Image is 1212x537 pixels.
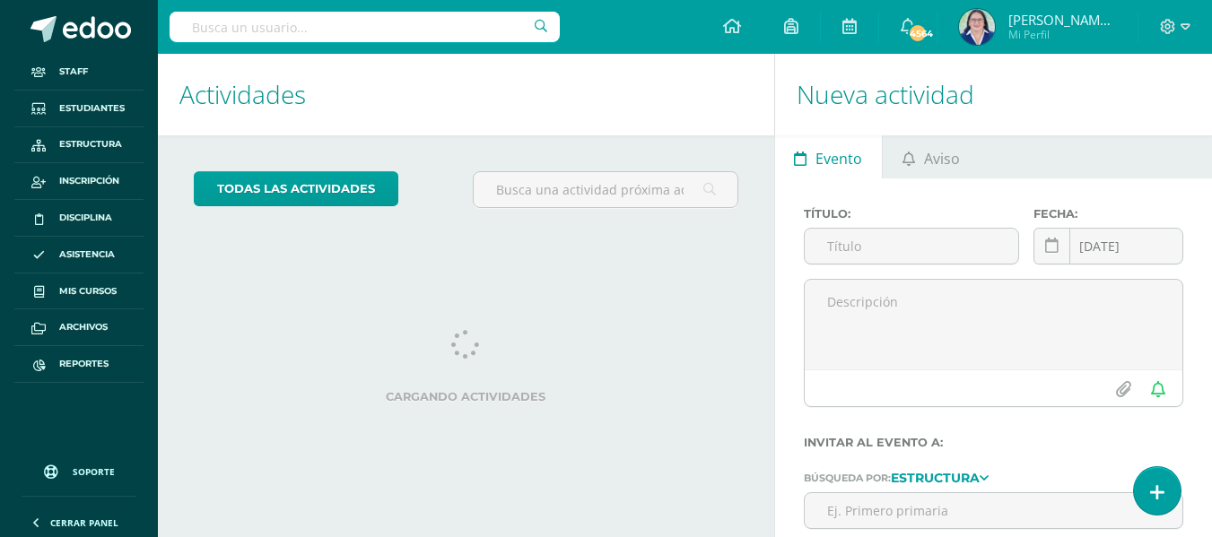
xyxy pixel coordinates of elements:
[179,54,753,135] h1: Actividades
[59,320,108,334] span: Archivos
[804,207,1019,221] label: Título:
[14,237,144,273] a: Asistencia
[891,471,989,483] a: Estructura
[59,137,122,152] span: Estructura
[194,390,738,403] label: Cargando actividades
[804,472,891,484] span: Búsqueda por:
[59,284,117,299] span: Mis cursos
[59,357,109,371] span: Reportes
[14,309,144,346] a: Archivos
[22,447,136,491] a: Soporte
[1008,27,1116,42] span: Mi Perfil
[59,101,125,116] span: Estudiantes
[1008,11,1116,29] span: [PERSON_NAME][US_STATE]
[804,436,1183,449] label: Invitar al evento a:
[14,91,144,127] a: Estudiantes
[14,163,144,200] a: Inscripción
[59,247,115,262] span: Asistencia
[815,137,862,180] span: Evento
[14,54,144,91] a: Staff
[50,516,118,529] span: Cerrar panel
[194,171,398,206] a: todas las Actividades
[1034,229,1182,264] input: Fecha de entrega
[883,135,979,178] a: Aviso
[805,493,1182,528] input: Ej. Primero primaria
[474,172,737,207] input: Busca una actividad próxima aquí...
[891,470,980,486] strong: Estructura
[14,200,144,237] a: Disciplina
[959,9,995,45] img: 8369efb87e5cb66e5f59332c9f6b987d.png
[14,273,144,310] a: Mis cursos
[797,54,1190,135] h1: Nueva actividad
[170,12,560,42] input: Busca un usuario...
[1033,207,1183,221] label: Fecha:
[59,174,119,188] span: Inscripción
[73,465,115,478] span: Soporte
[805,229,1018,264] input: Título
[14,346,144,383] a: Reportes
[59,211,112,225] span: Disciplina
[59,65,88,79] span: Staff
[924,137,960,180] span: Aviso
[775,135,882,178] a: Evento
[14,127,144,164] a: Estructura
[908,23,928,43] span: 4564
